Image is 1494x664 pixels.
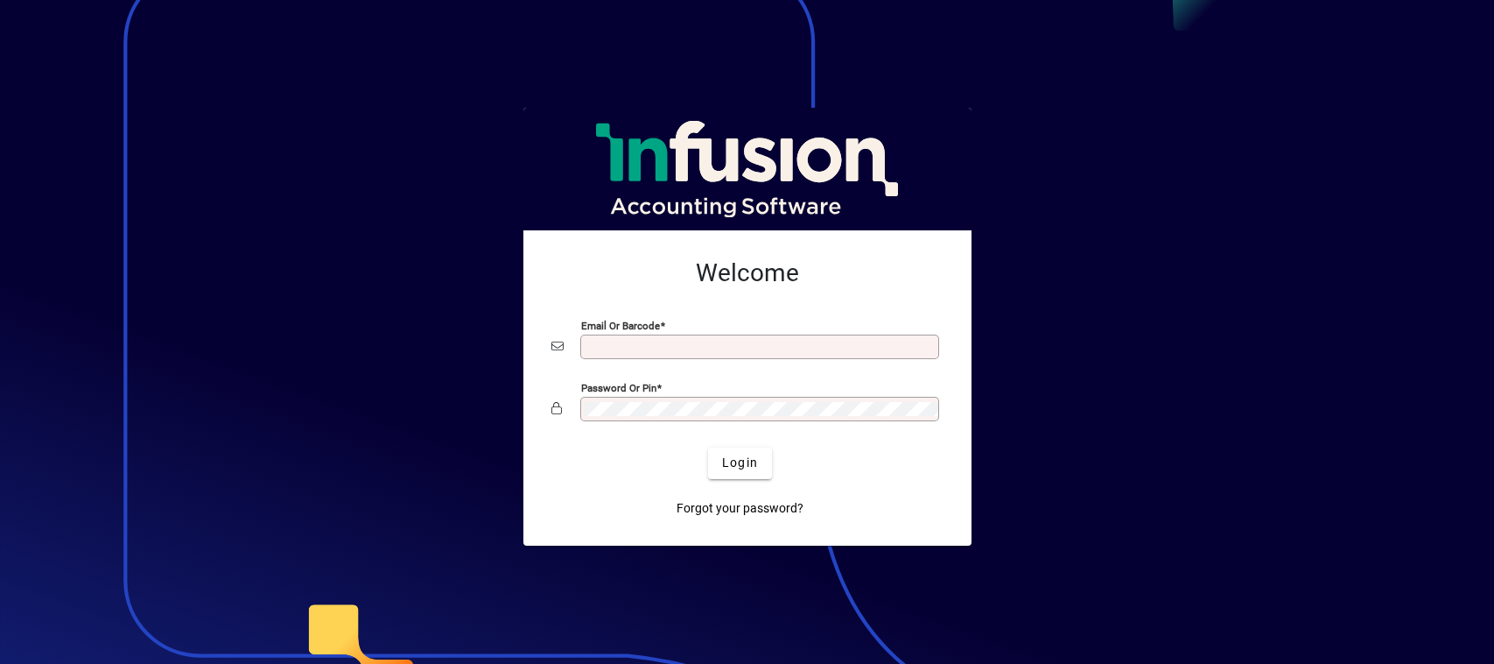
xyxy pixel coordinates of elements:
h2: Welcome [551,258,943,288]
a: Forgot your password? [670,493,810,525]
span: Forgot your password? [677,499,803,518]
button: Login [708,448,772,479]
mat-label: Email or Barcode [581,319,660,331]
mat-label: Password or Pin [581,381,656,393]
span: Login [722,454,758,472]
